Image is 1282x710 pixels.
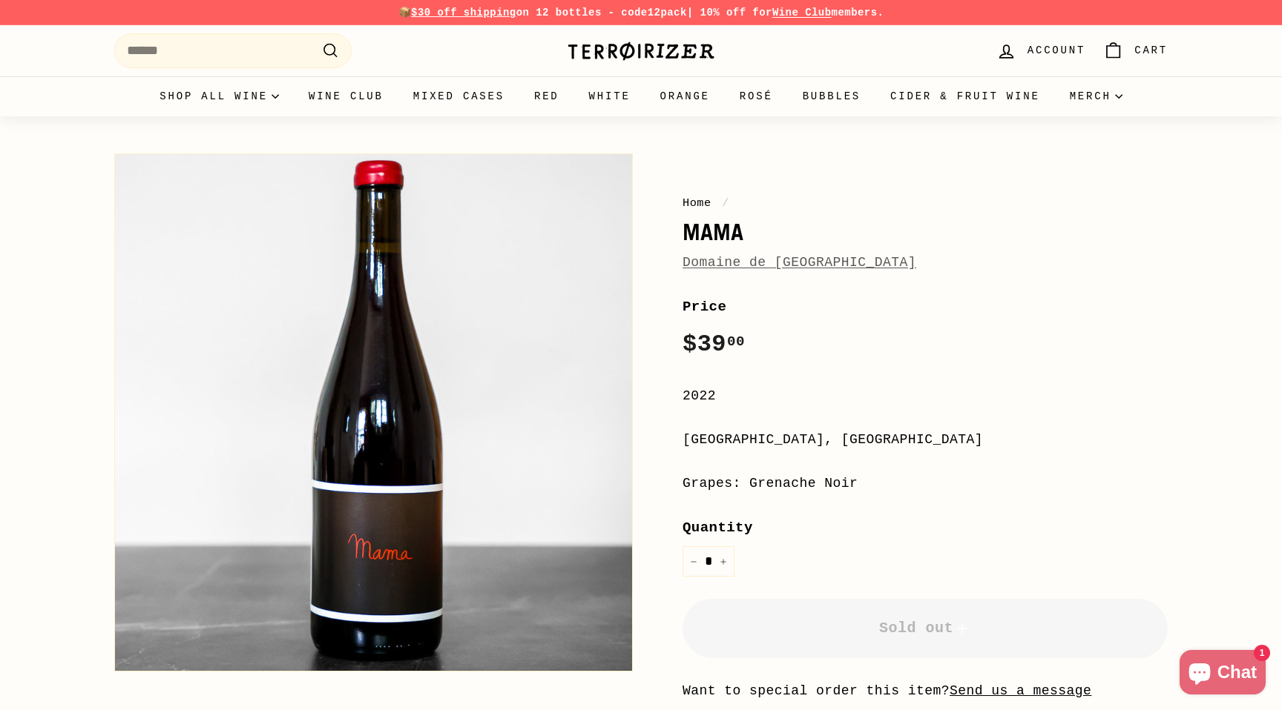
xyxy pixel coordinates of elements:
a: Orange [645,76,725,116]
nav: breadcrumbs [683,194,1168,212]
img: Mama [115,154,632,671]
a: Domaine de [GEOGRAPHIC_DATA] [683,255,916,270]
a: Account [987,29,1094,73]
span: Account [1028,42,1085,59]
p: 📦 on 12 bottles - code | 10% off for members. [114,4,1168,21]
a: Send us a message [950,683,1091,698]
label: Price [683,296,1168,318]
button: Sold out [683,599,1168,658]
a: Rosé [725,76,788,116]
sup: 00 [727,334,745,350]
a: Wine Club [772,7,832,19]
span: Sold out [879,620,971,637]
input: quantity [683,546,734,577]
a: Mixed Cases [398,76,519,116]
a: Cider & Fruit Wine [875,76,1055,116]
li: Want to special order this item? [683,680,1168,702]
span: $39 [683,331,745,358]
label: Quantity [683,517,1168,539]
span: / [718,196,733,210]
div: [GEOGRAPHIC_DATA], [GEOGRAPHIC_DATA] [683,429,1168,451]
div: 2022 [683,385,1168,407]
button: Reduce item quantity by one [683,546,705,577]
a: Bubbles [788,76,875,116]
button: Increase item quantity by one [712,546,734,577]
a: Red [519,76,574,116]
a: Home [683,196,711,210]
a: White [574,76,645,116]
span: $30 off shipping [411,7,516,19]
summary: Shop all wine [145,76,294,116]
a: Cart [1094,29,1177,73]
strong: 12pack [648,7,687,19]
inbox-online-store-chat: Shopify online store chat [1175,650,1270,698]
summary: Merch [1055,76,1137,116]
div: Grapes: Grenache Noir [683,473,1168,494]
a: Wine Club [294,76,398,116]
div: Primary [85,76,1197,116]
span: Cart [1134,42,1168,59]
h1: Mama [683,219,1168,245]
